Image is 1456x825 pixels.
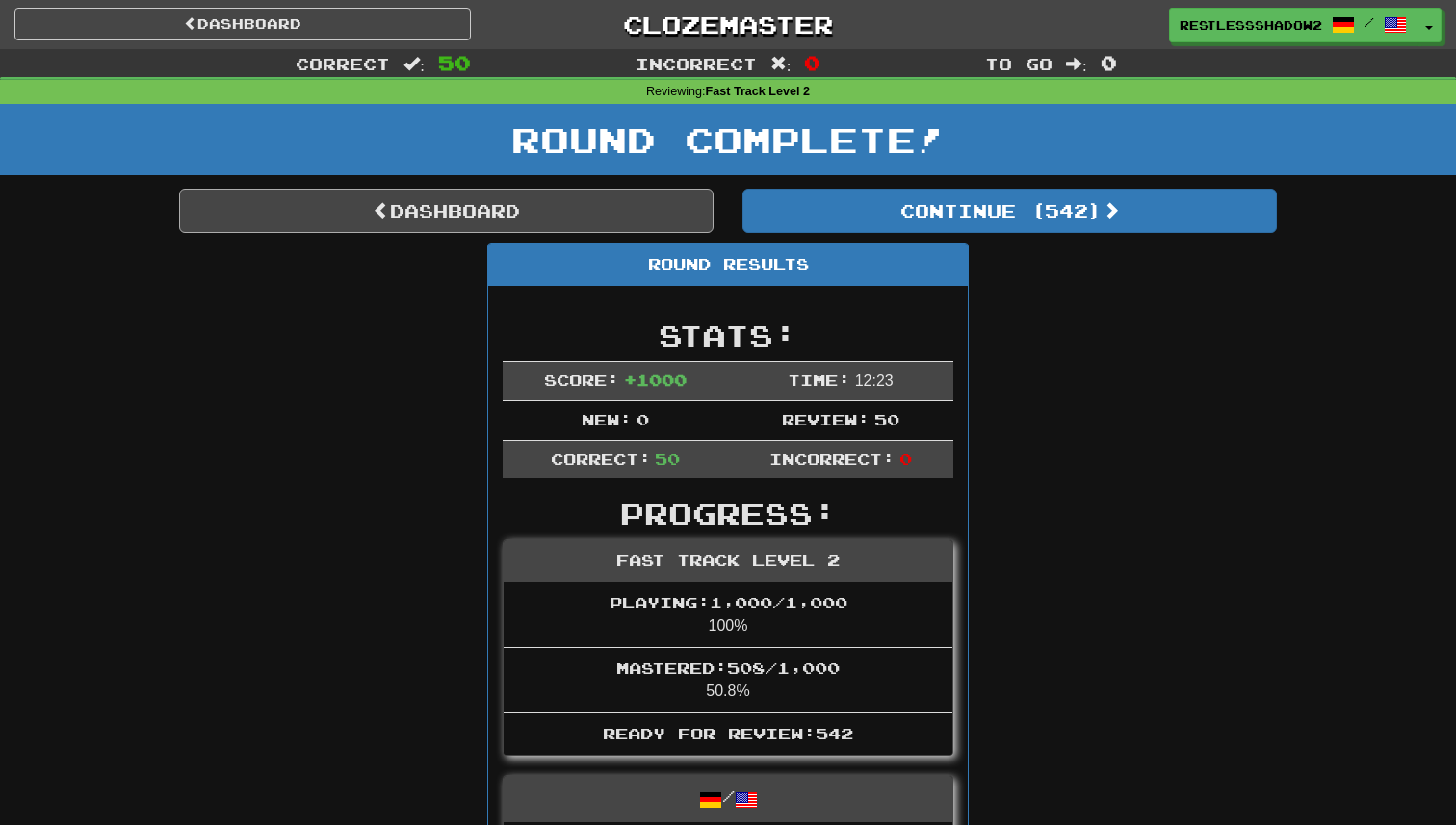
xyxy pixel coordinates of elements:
[582,410,632,428] span: New:
[7,120,1449,159] h1: Round Complete!
[14,8,471,40] a: Dashboard
[488,244,968,286] div: Round Results
[788,371,850,389] span: Time:
[403,56,425,72] span: :
[636,54,757,73] span: Incorrect
[438,51,471,74] span: 50
[503,498,953,529] h2: Progress:
[179,189,714,233] a: Dashboard
[899,450,912,468] span: 0
[637,410,649,428] span: 0
[1365,15,1374,29] span: /
[769,450,895,468] span: Incorrect:
[504,582,952,648] li: 100%
[770,56,792,72] span: :
[1169,8,1417,42] a: RestlessShadow2811 /
[804,51,820,74] span: 0
[1180,16,1322,34] span: RestlessShadow2811
[504,647,952,713] li: 50.8%
[742,189,1277,233] button: Continue (542)
[616,658,840,677] span: Mastered: 508 / 1,000
[706,85,811,98] strong: Fast Track Level 2
[874,410,899,428] span: 50
[544,371,619,389] span: Score:
[503,320,953,351] h2: Stats:
[504,776,952,821] div: /
[551,450,651,468] span: Correct:
[1101,51,1117,74] span: 0
[655,450,680,468] span: 50
[624,371,687,389] span: + 1000
[603,724,853,742] span: Ready for Review: 542
[855,373,894,389] span: 12 : 23
[610,593,847,611] span: Playing: 1,000 / 1,000
[782,410,870,428] span: Review:
[296,54,390,73] span: Correct
[985,54,1053,73] span: To go
[504,540,952,582] div: Fast Track Level 2
[500,8,956,41] a: Clozemaster
[1066,56,1087,72] span: :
